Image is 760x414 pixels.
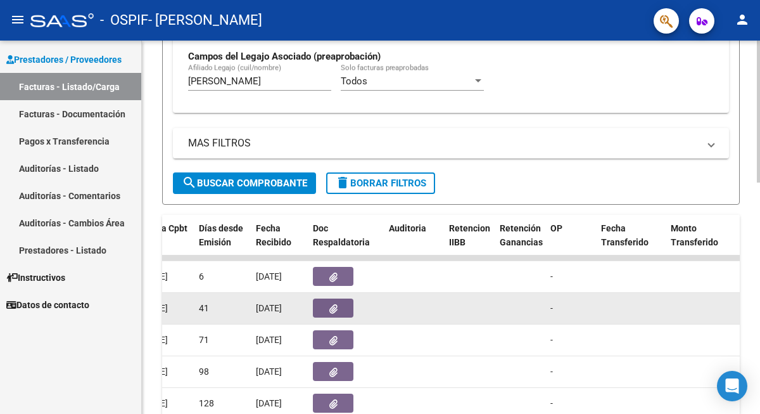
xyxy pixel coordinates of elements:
[182,178,307,189] span: Buscar Comprobante
[251,215,308,271] datatable-header-cell: Fecha Recibido
[199,223,243,248] span: Días desde Emisión
[313,223,370,248] span: Doc Respaldatoria
[550,335,553,345] span: -
[137,215,194,271] datatable-header-cell: Fecha Cpbt
[256,303,282,313] span: [DATE]
[199,398,214,408] span: 128
[550,223,562,233] span: OP
[256,398,282,408] span: [DATE]
[735,12,750,27] mat-icon: person
[173,128,729,158] mat-expansion-panel-header: MAS FILTROS
[601,223,649,248] span: Fecha Transferido
[444,215,495,271] datatable-header-cell: Retencion IIBB
[142,223,187,233] span: Fecha Cpbt
[308,215,384,271] datatable-header-cell: Doc Respaldatoria
[188,51,381,62] strong: Campos del Legajo Asociado (preaprobación)
[335,178,426,189] span: Borrar Filtros
[10,12,25,27] mat-icon: menu
[671,223,718,248] span: Monto Transferido
[256,223,291,248] span: Fecha Recibido
[384,215,444,271] datatable-header-cell: Auditoria
[550,366,553,377] span: -
[173,172,316,194] button: Buscar Comprobante
[389,223,426,233] span: Auditoria
[199,303,209,313] span: 41
[148,6,262,34] span: - [PERSON_NAME]
[256,335,282,345] span: [DATE]
[6,271,65,285] span: Instructivos
[188,136,699,150] mat-panel-title: MAS FILTROS
[596,215,666,271] datatable-header-cell: Fecha Transferido
[199,271,204,281] span: 6
[256,271,282,281] span: [DATE]
[326,172,435,194] button: Borrar Filtros
[500,223,543,248] span: Retención Ganancias
[182,175,197,190] mat-icon: search
[449,223,490,248] span: Retencion IIBB
[717,371,747,401] div: Open Intercom Messenger
[256,366,282,377] span: [DATE]
[6,53,122,67] span: Prestadores / Proveedores
[341,75,367,87] span: Todos
[495,215,545,271] datatable-header-cell: Retención Ganancias
[194,215,251,271] datatable-header-cell: Días desde Emisión
[550,398,553,408] span: -
[199,366,209,377] span: 98
[335,175,350,190] mat-icon: delete
[100,6,148,34] span: - OSPIF
[550,271,553,281] span: -
[199,335,209,345] span: 71
[666,215,735,271] datatable-header-cell: Monto Transferido
[550,303,553,313] span: -
[545,215,596,271] datatable-header-cell: OP
[6,298,89,312] span: Datos de contacto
